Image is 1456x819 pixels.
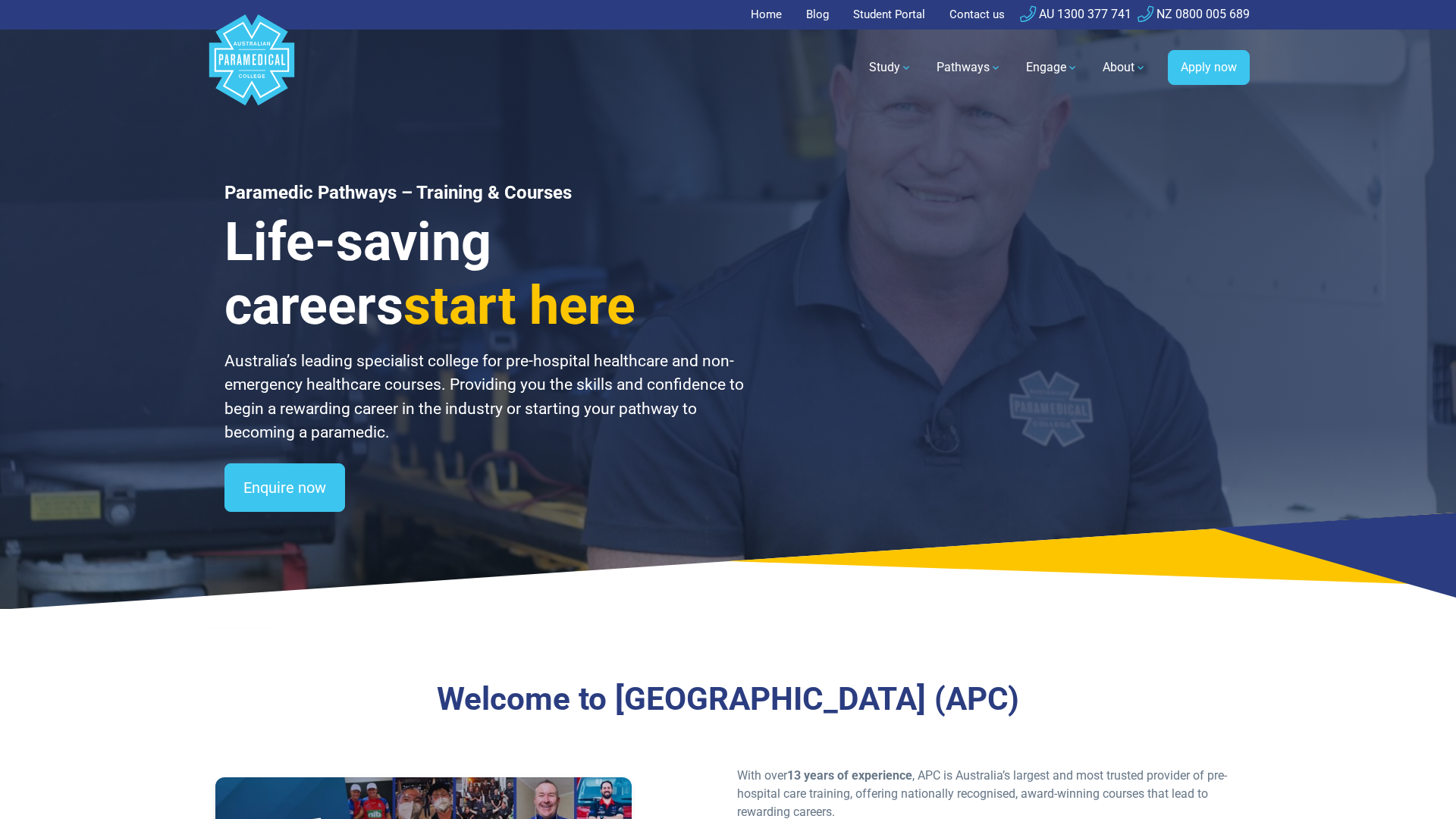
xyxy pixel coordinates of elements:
[1094,46,1156,89] a: About
[224,350,746,445] p: Australia’s leading specialist college for pre-hospital healthcare and non-emergency healthcare c...
[860,46,921,89] a: Study
[403,275,635,337] span: start here
[787,768,912,783] strong: 13 years of experience
[224,182,746,204] h1: Paramedic Pathways – Training & Courses
[1020,7,1131,21] a: AU 1300 377 741
[1017,46,1087,89] a: Engage
[224,210,746,337] h3: Life-saving careers
[292,680,1163,719] h3: Welcome to [GEOGRAPHIC_DATA] (APC)
[206,30,297,106] a: Australian Paramedical College
[1168,50,1250,85] a: Apply now
[224,463,345,512] a: Enquire now
[927,46,1011,89] a: Pathways
[1137,7,1250,21] a: NZ 0800 005 689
